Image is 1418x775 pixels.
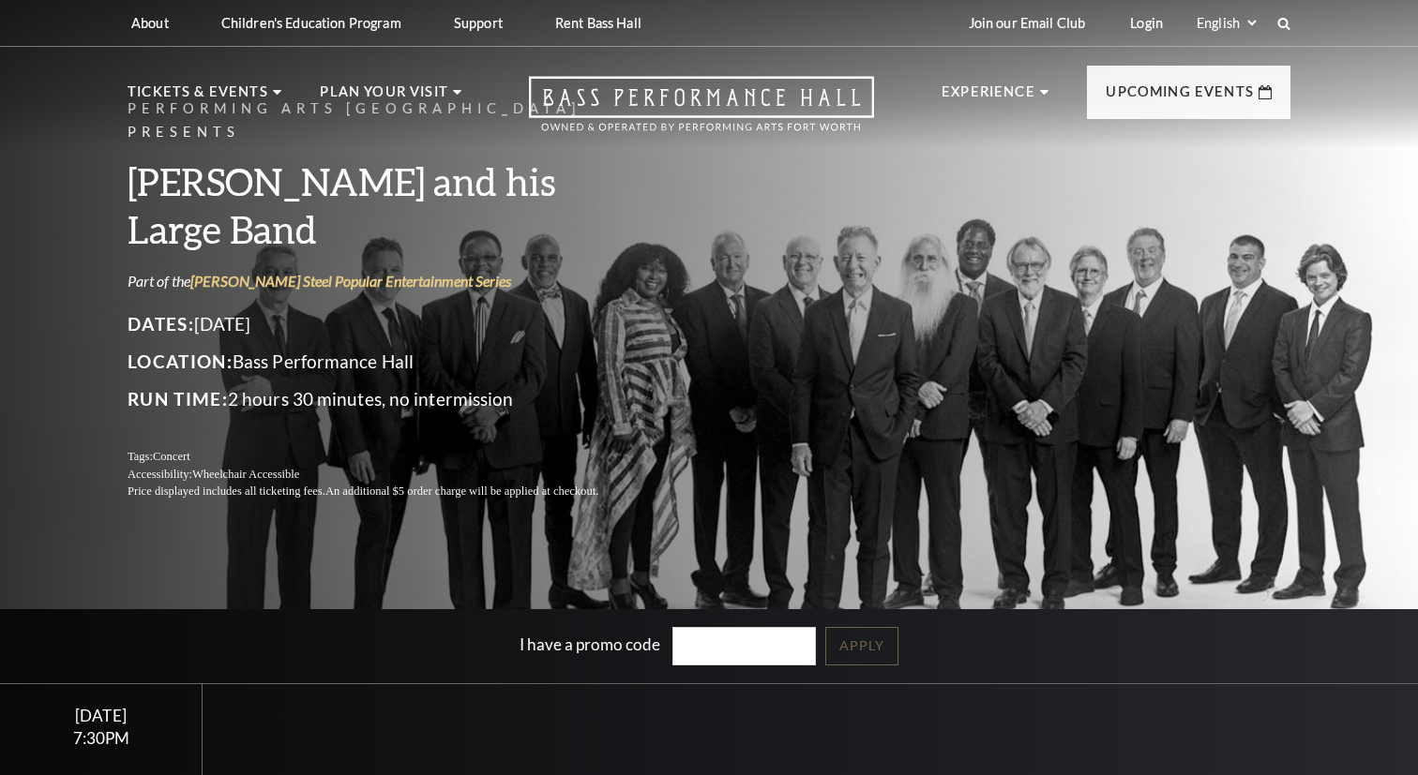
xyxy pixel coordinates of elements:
span: Location: [128,350,233,372]
p: Support [454,15,503,31]
p: Tags: [128,448,643,466]
h3: [PERSON_NAME] and his Large Band [128,157,643,253]
label: I have a promo code [520,634,660,654]
p: Rent Bass Hall [555,15,641,31]
p: Experience [942,81,1035,114]
p: [DATE] [128,309,643,339]
span: Dates: [128,313,194,335]
p: About [131,15,169,31]
span: Run Time: [128,388,228,410]
p: Accessibility: [128,466,643,484]
span: Concert [153,450,190,463]
p: 2 hours 30 minutes, no intermission [128,384,643,414]
p: Upcoming Events [1106,81,1254,114]
span: Wheelchair Accessible [192,468,299,481]
p: Part of the [128,271,643,291]
div: 7:30PM [23,730,180,746]
p: Tickets & Events [128,81,268,114]
select: Select: [1193,14,1260,32]
p: Plan Your Visit [320,81,448,114]
p: Children's Education Program [221,15,401,31]
p: Price displayed includes all ticketing fees. [128,483,643,500]
span: An additional $5 order charge will be applied at checkout. [325,484,598,498]
a: [PERSON_NAME] Steel Popular Entertainment Series [190,272,511,290]
div: [DATE] [23,706,180,725]
p: Bass Performance Hall [128,347,643,377]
